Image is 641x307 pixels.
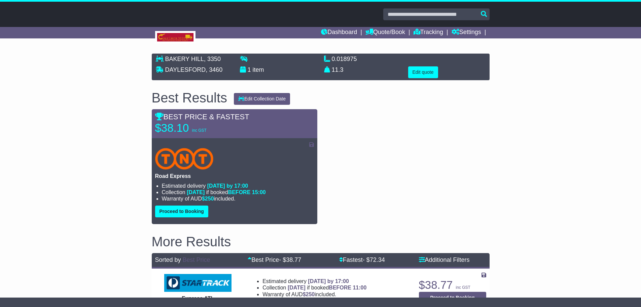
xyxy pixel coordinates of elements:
li: Estimated delivery [162,183,314,189]
a: Best Price [183,256,210,263]
span: BAKERY HILL [165,56,204,62]
span: [DATE] [187,189,205,195]
span: 11:00 [353,285,366,290]
span: Sorted by [155,256,181,263]
p: $38.77 [419,278,486,292]
a: Dashboard [321,27,357,38]
a: Additional Filters [419,256,470,263]
li: Collection [262,284,366,291]
span: [DATE] [288,285,306,290]
li: Warranty of AUD included. [162,195,314,202]
a: Best Price- $38.77 [248,256,301,263]
span: if booked [187,189,265,195]
span: - $ [279,256,301,263]
span: Express ATL [182,296,214,301]
span: BEST PRICE & FASTEST [155,113,249,121]
span: if booked [288,285,366,290]
span: BEFORE [329,285,351,290]
a: Settings [452,27,481,38]
p: Road Express [155,173,314,179]
button: Proceed to Booking [155,206,208,217]
span: $ [202,196,214,202]
span: $ [303,291,315,297]
div: Best Results [148,90,231,105]
span: BEFORE [228,189,251,195]
span: 250 [205,196,214,202]
span: , 3350 [204,56,221,62]
span: 11.3 [332,66,344,73]
span: [DATE] by 17:00 [207,183,248,189]
span: item [253,66,264,73]
p: $38.10 [155,121,239,135]
img: StarTrack: Express ATL [164,274,232,292]
span: inc GST [456,285,470,290]
span: 250 [306,291,315,297]
span: inc GST [192,128,207,133]
li: Warranty of AUD included. [262,291,366,298]
span: , 3460 [206,66,222,73]
li: Collection [162,189,314,195]
a: Quote/Book [365,27,405,38]
span: - $ [363,256,385,263]
span: 0.018975 [332,56,357,62]
span: DAYLESFORD [165,66,206,73]
h2: More Results [152,234,490,249]
button: Edit Collection Date [234,93,290,105]
span: [DATE] by 17:00 [308,278,349,284]
button: Edit quote [408,66,438,78]
span: 1 [248,66,251,73]
span: 72.34 [370,256,385,263]
a: Tracking [414,27,443,38]
li: Estimated delivery [262,278,366,284]
button: Proceed to Booking [419,292,486,304]
a: Fastest- $72.34 [339,256,385,263]
span: 38.77 [286,256,301,263]
span: 15:00 [252,189,266,195]
img: TNT Domestic: Road Express [155,148,214,170]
